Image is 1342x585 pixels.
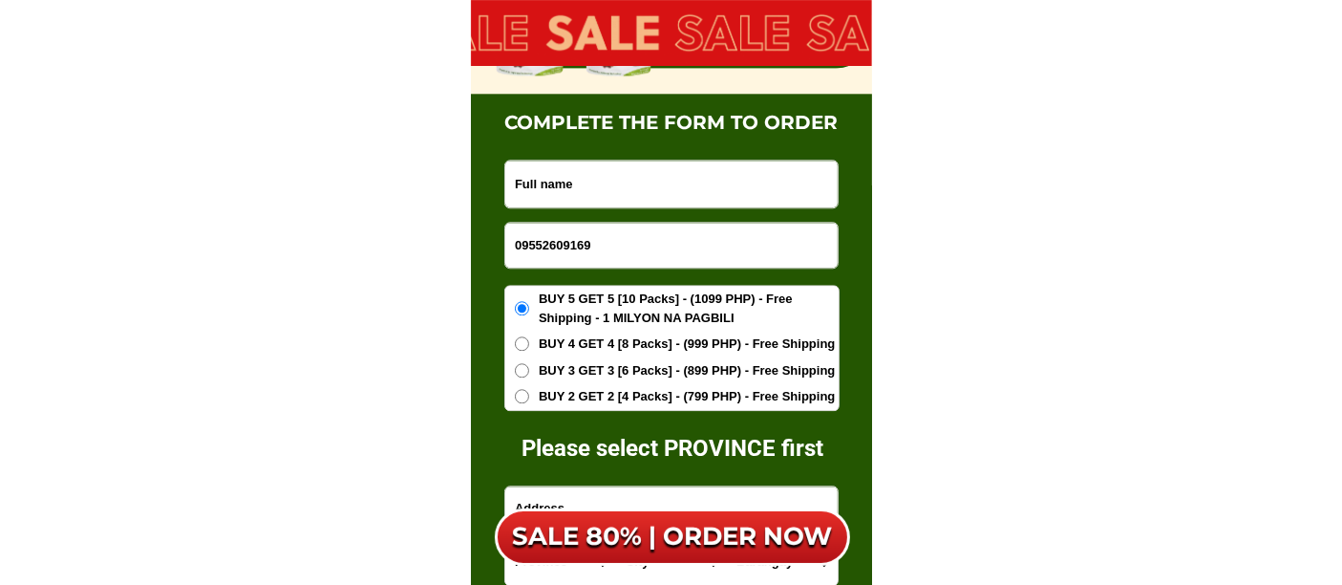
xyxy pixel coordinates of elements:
h6: SALE 80% | ORDER NOW [495,521,850,553]
input: Input address [505,487,838,530]
span: BUY 2 GET 2 [4 Packs] - (799 PHP) - Free Shipping [539,387,835,406]
input: BUY 4 GET 4 [8 Packs] - (999 PHP) - Free Shipping [515,336,529,351]
span: BUY 5 GET 5 [10 Packs] - (1099 PHP) - Free Shipping - 1 MILYON NA PAGBILI [539,290,839,327]
input: BUY 5 GET 5 [10 Packs] - (1099 PHP) - Free Shipping - 1 MILYON NA PAGBILI [515,301,529,315]
input: BUY 3 GET 3 [6 Packs] - (899 PHP) - Free Shipping [515,363,529,378]
input: BUY 2 GET 2 [4 Packs] - (799 PHP) - Free Shipping [515,389,529,403]
span: BUY 3 GET 3 [6 Packs] - (899 PHP) - Free Shipping [539,361,835,380]
input: Input phone_number [505,223,838,268]
h1: complete the form to order [471,111,872,134]
span: BUY 4 GET 4 [8 Packs] - (999 PHP) - Free Shipping [539,335,835,354]
input: Input full_name [505,161,838,207]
